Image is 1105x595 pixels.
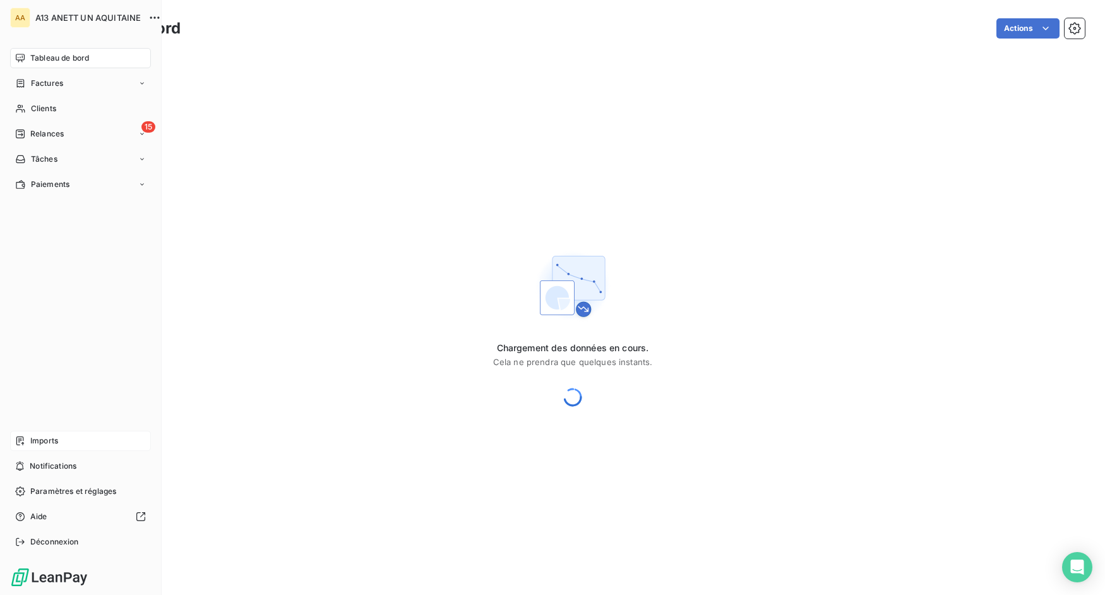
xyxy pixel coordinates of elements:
[30,460,76,472] span: Notifications
[10,507,151,527] a: Aide
[30,128,64,140] span: Relances
[10,149,151,169] a: Tâches
[141,121,155,133] span: 15
[30,435,58,447] span: Imports
[10,567,88,587] img: Logo LeanPay
[493,342,653,354] span: Chargement des données en cours.
[10,481,151,502] a: Paramètres et réglages
[10,99,151,119] a: Clients
[10,48,151,68] a: Tableau de bord
[31,153,57,165] span: Tâches
[31,103,56,114] span: Clients
[10,174,151,195] a: Paiements
[30,486,116,497] span: Paramètres et réglages
[31,78,63,89] span: Factures
[30,511,47,522] span: Aide
[35,13,141,23] span: A13 ANETT UN AQUITAINE
[30,52,89,64] span: Tableau de bord
[10,73,151,93] a: Factures
[996,18,1060,39] button: Actions
[10,431,151,451] a: Imports
[10,8,30,28] div: AA
[493,357,653,367] span: Cela ne prendra que quelques instants.
[1062,552,1092,582] div: Open Intercom Messenger
[532,246,613,327] img: First time
[31,179,69,190] span: Paiements
[30,536,79,548] span: Déconnexion
[10,124,151,144] a: 15Relances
